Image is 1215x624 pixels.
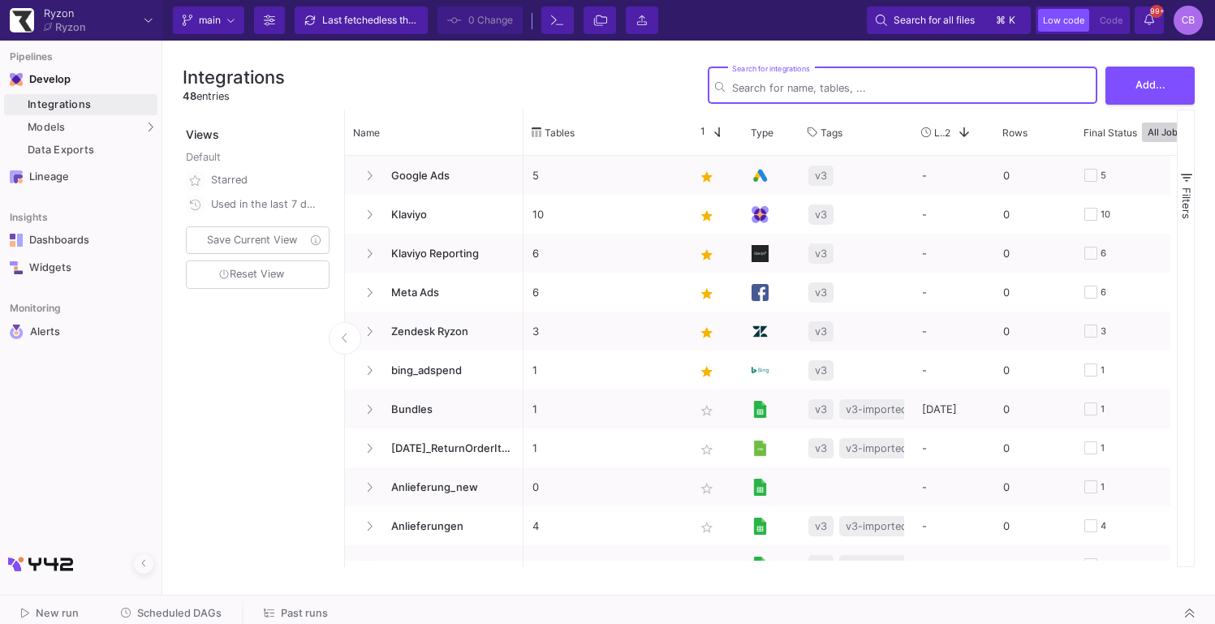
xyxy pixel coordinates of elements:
div: entries [183,88,285,104]
span: v3 [815,273,827,312]
span: v3-imported [846,546,907,584]
img: Navigation icon [10,325,24,339]
mat-icon: star [697,284,717,303]
div: 0 [994,195,1075,234]
div: Integrations [28,98,153,111]
span: v3 [815,351,827,389]
span: Scheduled DAGs [137,607,222,619]
div: Final Status [1084,114,1215,151]
div: CB [1174,6,1203,35]
img: Facebook Ads [752,284,769,301]
span: v3 [815,312,827,351]
mat-icon: star [697,206,717,226]
div: 0 [994,351,1075,389]
span: ⌘ [996,11,1006,30]
div: - [913,156,994,195]
a: Navigation iconDashboards [4,227,157,253]
div: Starred [211,168,320,192]
div: 0 [994,312,1075,351]
img: Zendesk [752,323,769,340]
a: Integrations [4,94,157,115]
button: 99+ [1135,6,1164,34]
p: 6 [532,235,677,273]
mat-icon: star_border [697,440,717,459]
img: Klaviyo Reporting [752,245,769,262]
span: Tags [821,127,842,139]
button: Search for all files⌘k [867,6,1031,34]
img: [Legacy] CSV [752,440,769,457]
p: 6 [532,273,677,312]
span: v3-imported [846,429,907,467]
p: 3 [532,312,677,351]
span: Last Used [934,127,945,139]
span: v3 [815,235,827,273]
span: v3-imported [846,507,907,545]
span: Klaviyo Reporting [381,235,515,273]
button: Starred [183,168,333,192]
img: Google Sheets [752,479,769,496]
div: Last fetched [322,8,420,32]
p: 1 [532,390,677,428]
p: 1 [532,351,677,389]
span: Rows [1002,127,1028,139]
div: 0 [994,428,1075,467]
div: 0 [994,506,1075,545]
span: v3 [815,390,827,428]
div: - [913,545,994,584]
a: Navigation iconAlerts [4,318,157,346]
button: All Jobs [1142,123,1188,142]
div: - [913,428,994,467]
span: v3 [815,429,827,467]
div: - [913,234,994,273]
p: 5 [532,157,677,195]
span: Type [751,127,773,139]
div: - [913,273,994,312]
button: CB [1169,6,1203,35]
div: - [913,312,994,351]
a: Navigation iconLineage [4,164,157,190]
span: Low code [1043,15,1084,26]
button: ⌘k [991,11,1022,30]
span: Save Current View [207,234,297,246]
div: 0 [994,389,1075,428]
img: [Legacy] Google Sheets [752,401,769,418]
button: Last fetchedless than a minute ago [295,6,428,34]
img: sBsRsYb6BHzNxH9w4w8ylRuridc3cmH4JEFnO72b.png [10,8,34,32]
span: 99+ [1150,5,1163,18]
button: Low code [1038,9,1089,32]
img: Google Ads [752,167,769,184]
div: Used in the last 7 days [211,192,320,217]
button: Save Current View [186,226,330,254]
span: Add... [1135,79,1165,91]
mat-icon: star_border [697,518,717,537]
span: Anlieferungen [381,507,515,545]
button: main [173,6,244,34]
p: 4 [532,507,677,545]
div: - [913,467,994,506]
span: New run [36,607,79,619]
div: 5 [1101,157,1106,195]
button: Reset View [186,260,330,289]
img: Navigation icon [10,234,23,247]
span: Models [28,121,66,134]
img: Navigation icon [10,261,23,274]
div: 0 [994,545,1075,584]
span: Tables [545,127,575,139]
span: Reset View [219,268,284,280]
div: Data Exports [28,144,153,157]
div: Alerts [30,325,136,339]
img: Navigation icon [10,73,23,86]
div: 10 [1101,196,1110,234]
div: 6 [1101,235,1106,273]
span: bing_adspend [381,351,515,389]
span: Anlieferung_new [381,468,515,506]
span: Meta Ads [381,273,515,312]
span: v3 [815,196,827,234]
div: 0 [994,467,1075,506]
span: less than a minute ago [379,14,480,26]
button: Used in the last 7 days [183,192,333,217]
span: v3 [815,507,827,545]
div: - [913,195,994,234]
div: 1 [1101,429,1105,467]
a: Navigation iconWidgets [4,255,157,281]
